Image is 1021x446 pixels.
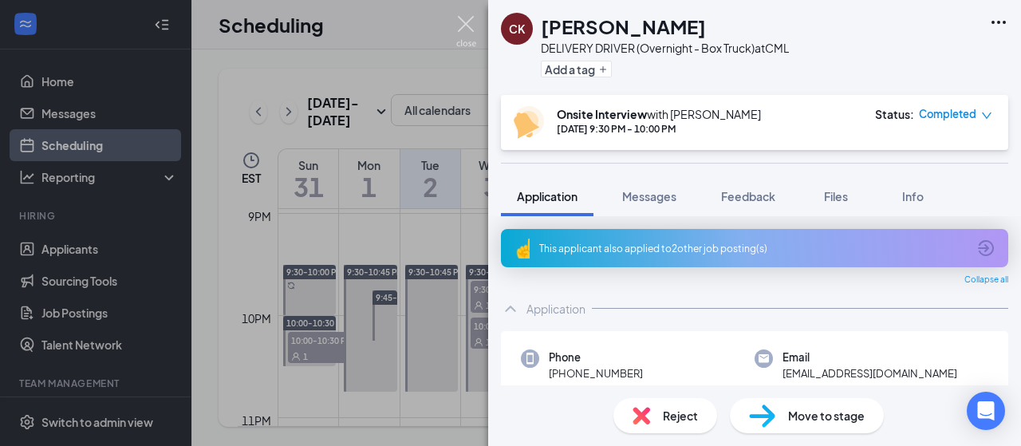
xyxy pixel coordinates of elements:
div: with [PERSON_NAME] [557,106,761,122]
span: Reject [663,407,698,424]
span: Files [824,189,848,203]
span: [PHONE_NUMBER] [549,365,643,381]
span: Move to stage [788,407,865,424]
span: Phone [549,349,643,365]
span: Application [517,189,578,203]
div: This applicant also applied to 2 other job posting(s) [539,242,967,255]
button: PlusAdd a tag [541,61,612,77]
div: DELIVERY DRIVER (Overnight - Box Truck) at CML [541,40,789,56]
div: Application [526,301,585,317]
span: Messages [622,189,676,203]
span: down [981,110,992,121]
span: Feedback [721,189,775,203]
div: [DATE] 9:30 PM - 10:00 PM [557,122,761,136]
div: Status : [875,106,914,122]
span: [EMAIL_ADDRESS][DOMAIN_NAME] [783,365,957,381]
svg: Ellipses [989,13,1008,32]
svg: Plus [598,65,608,74]
div: CK [509,21,525,37]
b: Onsite Interview [557,107,647,121]
span: Info [902,189,924,203]
div: Open Intercom Messenger [967,392,1005,430]
span: Completed [919,106,976,122]
svg: ChevronUp [501,299,520,318]
span: Email [783,349,957,365]
svg: ArrowCircle [976,239,995,258]
h1: [PERSON_NAME] [541,13,706,40]
span: Collapse all [964,274,1008,286]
